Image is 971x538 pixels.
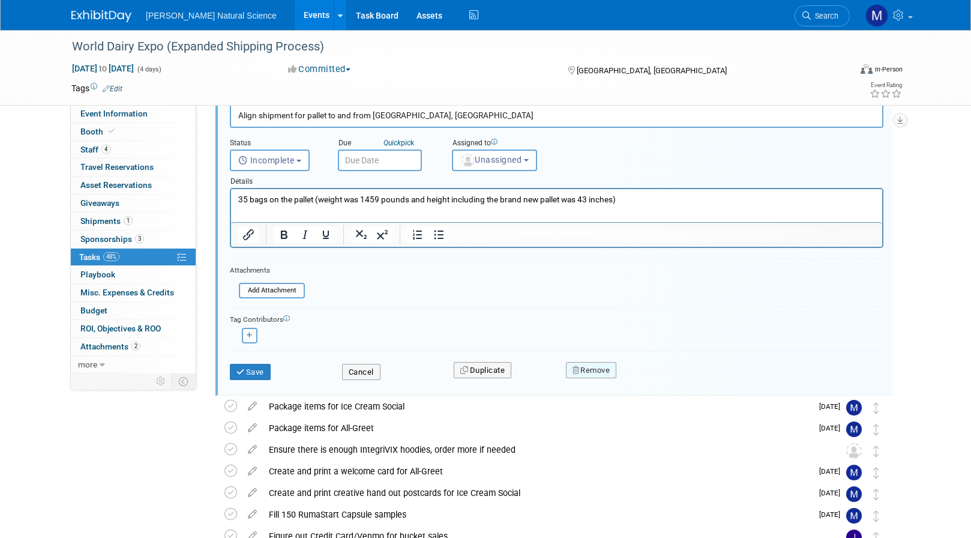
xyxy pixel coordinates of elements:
span: Unassigned [460,155,522,165]
i: Move task [873,489,879,500]
span: (4 days) [136,65,161,73]
i: Move task [873,510,879,522]
span: Event Information [80,109,148,118]
div: Assigned to [452,138,602,150]
input: Due Date [338,150,422,171]
a: Edit [103,85,122,93]
button: Remove [566,362,617,379]
div: Due [338,138,434,150]
span: Travel Reservations [80,162,154,172]
span: [DATE] [819,402,846,411]
span: Staff [80,145,110,154]
img: Meggie Asche [846,508,862,524]
span: Shipments [80,216,133,226]
div: Fill 150 RumaStart Capsule samples [263,504,812,525]
div: Attachments [230,265,305,276]
span: [DATE] [DATE] [71,63,134,74]
a: Sponsorships3 [71,231,196,248]
a: edit [242,509,263,520]
span: Booth [80,127,117,136]
a: Booth [71,123,196,141]
i: Move task [873,446,879,457]
div: Status [230,138,320,150]
button: Italic [295,226,315,243]
input: Name of task or a short description [230,104,883,127]
button: Cancel [342,364,380,381]
img: Format-Inperson.png [861,64,873,74]
a: Misc. Expenses & Credits [71,284,196,301]
td: Personalize Event Tab Strip [151,373,172,389]
img: Meggie Asche [865,4,888,27]
span: ROI, Objectives & ROO [80,324,161,333]
a: Giveaways [71,195,196,212]
span: [DATE] [819,510,846,519]
span: Giveaways [80,198,119,208]
button: Save [230,364,271,381]
span: 48% [103,252,119,261]
span: 1 [124,216,133,225]
i: Quick [383,139,401,147]
a: Shipments1 [71,213,196,230]
button: Incomplete [230,150,310,171]
span: [PERSON_NAME] Natural Science [146,11,277,20]
a: edit [242,423,263,434]
a: Attachments2 [71,338,196,355]
button: Bullet list [428,226,449,243]
a: Event Information [71,105,196,122]
td: Tags [71,82,122,94]
span: [DATE] [819,489,846,497]
span: [GEOGRAPHIC_DATA], [GEOGRAPHIC_DATA] [577,66,727,75]
span: Misc. Expenses & Credits [80,288,174,297]
button: Duplicate [454,362,511,379]
span: Budget [80,306,107,315]
button: Committed [284,63,355,76]
img: Meggie Asche [846,400,862,416]
span: 3 [135,234,144,243]
span: Incomplete [238,156,295,165]
a: edit [242,466,263,477]
span: Attachments [80,342,140,351]
button: Underline [316,226,336,243]
div: In-Person [874,65,903,74]
div: Event Rating [870,82,902,88]
a: Travel Reservations [71,159,196,176]
img: Unassigned [846,443,862,459]
a: Playbook [71,266,196,283]
button: Insert/edit link [238,226,259,243]
a: Tasks48% [71,249,196,266]
a: Staff4 [71,141,196,159]
i: Booth reservation complete [109,128,115,134]
img: Meggie Asche [846,486,862,502]
a: ROI, Objectives & ROO [71,320,196,337]
span: 4 [101,145,110,154]
span: Playbook [80,270,115,279]
span: to [97,64,109,73]
div: Package items for Ice Cream Social [263,396,812,417]
span: [DATE] [819,467,846,476]
div: Create and print a welcome card for All-Greet [263,461,812,482]
button: Superscript [372,226,392,243]
button: Subscript [351,226,371,243]
td: Toggle Event Tabs [172,373,196,389]
div: Create and print creative hand out postcards for Ice Cream Social [263,483,812,503]
a: Asset Reservations [71,177,196,194]
button: Unassigned [452,150,537,171]
div: World Dairy Expo (Expanded Shipping Process) [68,36,832,58]
span: [DATE] [819,424,846,432]
button: Bold [274,226,294,243]
iframe: Rich Text Area [231,189,882,222]
a: edit [242,401,263,412]
span: more [78,360,97,369]
div: Details [230,171,883,188]
a: Budget [71,302,196,319]
button: Numbered list [407,226,428,243]
div: Package items for All-Greet [263,418,812,438]
img: Meggie Asche [846,422,862,437]
a: edit [242,444,263,455]
div: Event Format [779,62,903,80]
i: Move task [873,402,879,414]
div: Tag Contributors [230,312,883,325]
span: Tasks [79,252,119,262]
